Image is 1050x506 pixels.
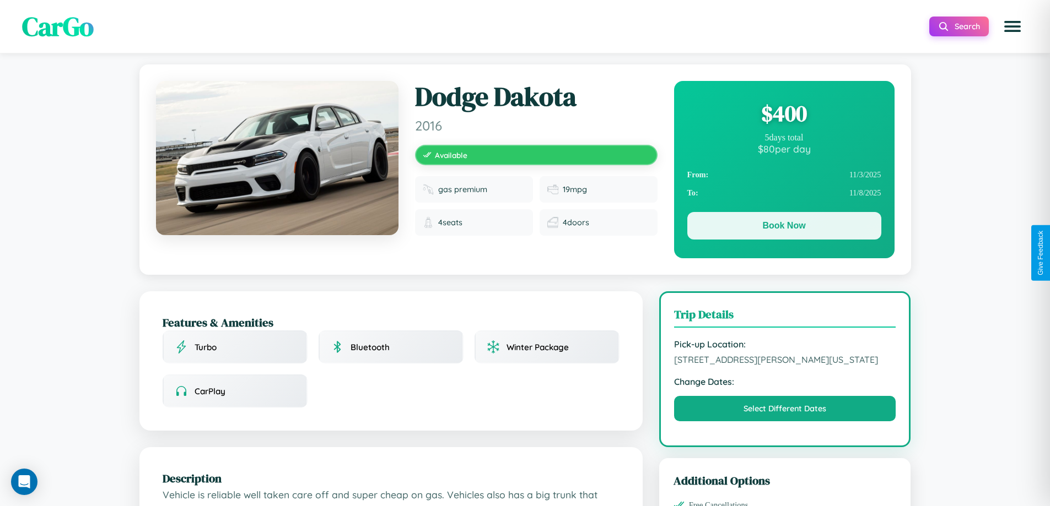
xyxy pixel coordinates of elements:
span: Search [955,21,980,31]
span: [STREET_ADDRESS][PERSON_NAME][US_STATE] [674,354,896,365]
img: Fuel type [423,184,434,195]
span: Turbo [195,342,217,352]
div: 11 / 3 / 2025 [687,166,881,184]
div: 5 days total [687,133,881,143]
span: 4 seats [438,217,462,227]
span: CarGo [22,8,94,45]
img: Doors [547,217,558,228]
img: Fuel efficiency [547,184,558,195]
h1: Dodge Dakota [415,81,658,113]
span: 19 mpg [563,184,587,194]
span: gas premium [438,184,487,194]
span: CarPlay [195,386,225,396]
h3: Trip Details [674,306,896,328]
h2: Features & Amenities [163,314,620,330]
strong: From: [687,170,709,179]
h2: Description [163,470,620,486]
span: Bluetooth [351,342,390,352]
button: Select Different Dates [674,396,896,421]
div: 11 / 8 / 2025 [687,184,881,202]
div: $ 80 per day [687,143,881,155]
h3: Additional Options [674,472,897,488]
strong: Pick-up Location: [674,339,896,350]
strong: To: [687,188,698,198]
div: Give Feedback [1037,231,1044,275]
button: Open menu [997,11,1028,42]
button: Search [929,17,989,36]
img: Seats [423,217,434,228]
span: Winter Package [507,342,569,352]
img: Dodge Dakota 2016 [156,81,399,235]
div: $ 400 [687,99,881,128]
button: Book Now [687,212,881,240]
span: 4 doors [563,217,589,227]
span: 2016 [415,117,658,134]
strong: Change Dates: [674,376,896,387]
div: Open Intercom Messenger [11,469,37,495]
span: Available [435,150,467,160]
